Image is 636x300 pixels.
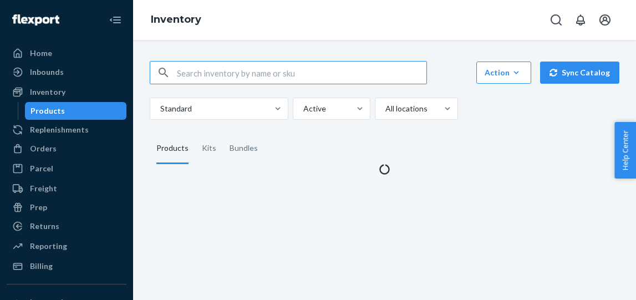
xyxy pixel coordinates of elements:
[302,103,303,114] input: Active
[30,105,65,116] div: Products
[7,257,126,275] a: Billing
[384,103,385,114] input: All locations
[569,9,592,31] button: Open notifications
[485,67,523,78] div: Action
[151,13,201,26] a: Inventory
[30,48,52,59] div: Home
[25,102,127,120] a: Products
[30,241,67,252] div: Reporting
[30,202,47,213] div: Prep
[104,9,126,31] button: Close Navigation
[30,124,89,135] div: Replenishments
[7,180,126,197] a: Freight
[7,63,126,81] a: Inbounds
[7,237,126,255] a: Reporting
[7,160,126,177] a: Parcel
[476,62,531,84] button: Action
[594,9,616,31] button: Open account menu
[30,221,59,232] div: Returns
[545,9,567,31] button: Open Search Box
[159,103,160,114] input: Standard
[177,62,426,84] input: Search inventory by name or sku
[30,67,64,78] div: Inbounds
[202,133,216,164] div: Kits
[142,4,210,36] ol: breadcrumbs
[7,217,126,235] a: Returns
[230,133,258,164] div: Bundles
[30,183,57,194] div: Freight
[7,83,126,101] a: Inventory
[540,62,619,84] button: Sync Catalog
[7,121,126,139] a: Replenishments
[12,14,59,26] img: Flexport logo
[614,122,636,179] button: Help Center
[7,44,126,62] a: Home
[7,199,126,216] a: Prep
[30,163,53,174] div: Parcel
[30,143,57,154] div: Orders
[156,133,189,164] div: Products
[30,87,65,98] div: Inventory
[30,261,53,272] div: Billing
[7,140,126,157] a: Orders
